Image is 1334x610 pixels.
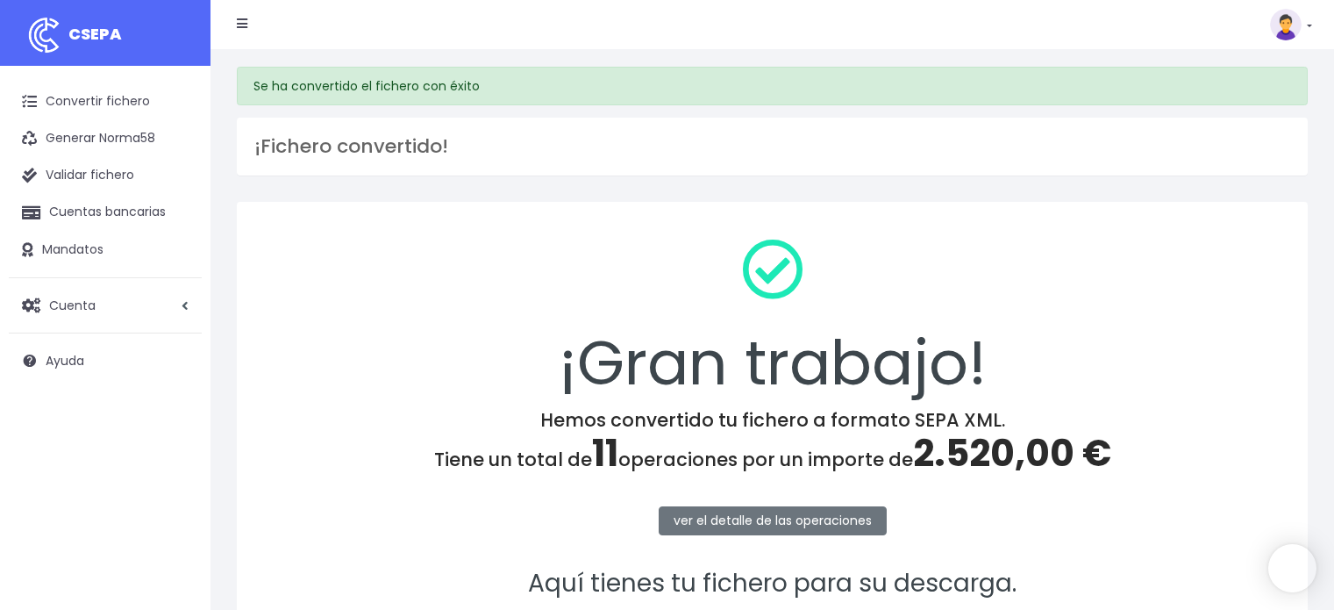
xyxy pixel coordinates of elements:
img: profile [1270,9,1302,40]
span: CSEPA [68,23,122,45]
span: 11 [592,427,618,479]
a: Ayuda [9,342,202,379]
a: Cuentas bancarias [9,194,202,231]
span: Cuenta [49,296,96,313]
a: ver el detalle de las operaciones [659,506,887,535]
h3: ¡Fichero convertido! [254,135,1290,158]
h4: Hemos convertido tu fichero a formato SEPA XML. Tiene un total de operaciones por un importe de [260,409,1285,476]
a: Mandatos [9,232,202,269]
p: Aquí tienes tu fichero para su descarga. [260,564,1285,604]
a: Validar fichero [9,157,202,194]
span: 2.520,00 € [913,427,1111,479]
span: Ayuda [46,352,84,370]
a: Generar Norma58 [9,120,202,157]
a: Convertir fichero [9,83,202,120]
div: ¡Gran trabajo! [260,225,1285,409]
div: Se ha convertido el fichero con éxito [237,67,1308,105]
img: logo [22,13,66,57]
a: Cuenta [9,287,202,324]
